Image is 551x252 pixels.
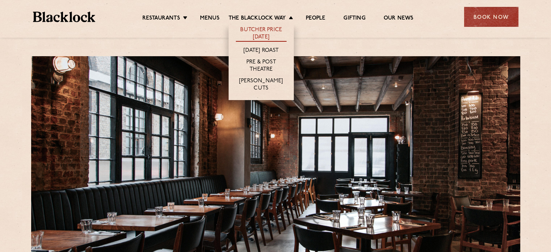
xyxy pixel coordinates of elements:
a: The Blacklock Way [229,15,286,23]
a: Restaurants [142,15,180,23]
a: Menus [200,15,220,23]
a: Butcher Price [DATE] [236,26,287,42]
div: Book Now [464,7,518,27]
img: BL_Textured_Logo-footer-cropped.svg [33,12,96,22]
a: Gifting [343,15,365,23]
a: People [306,15,325,23]
a: [DATE] Roast [243,47,279,55]
a: Our News [384,15,414,23]
a: Pre & Post Theatre [236,59,287,74]
a: [PERSON_NAME] Cuts [236,78,287,93]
